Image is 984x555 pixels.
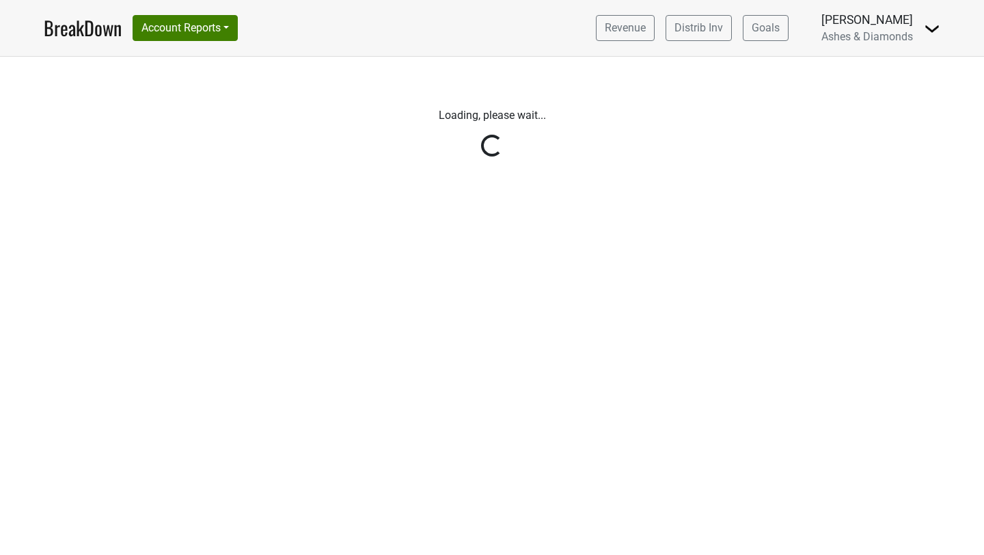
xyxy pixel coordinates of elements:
[133,15,238,41] button: Account Reports
[44,14,122,42] a: BreakDown
[113,107,871,124] p: Loading, please wait...
[821,30,913,43] span: Ashes & Diamonds
[743,15,789,41] a: Goals
[821,11,913,29] div: [PERSON_NAME]
[924,21,940,37] img: Dropdown Menu
[596,15,655,41] a: Revenue
[666,15,732,41] a: Distrib Inv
